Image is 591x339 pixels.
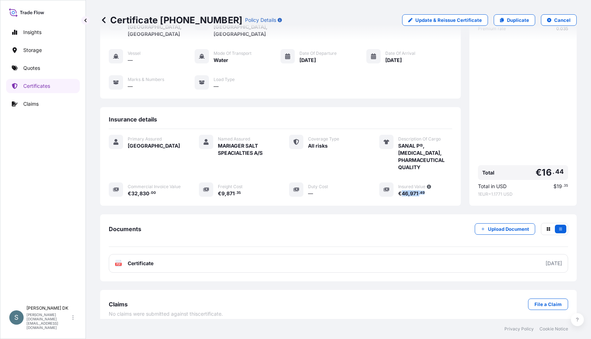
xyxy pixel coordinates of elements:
[128,136,162,142] span: Primary Assured
[128,184,181,190] span: Commercial Invoice Value
[23,82,50,90] p: Certificates
[128,191,131,196] span: €
[482,169,494,176] span: Total
[140,191,149,196] span: 830
[23,65,40,72] p: Quotes
[214,57,228,64] span: Water
[23,47,42,54] p: Storage
[109,225,141,233] span: Documents
[553,184,557,189] span: $
[26,305,71,311] p: [PERSON_NAME] DK
[128,57,133,64] span: —
[420,192,425,194] span: 49
[554,16,571,24] p: Cancel
[415,16,482,24] p: Update & Reissue Certificate
[398,184,425,190] span: Insured Value
[218,142,272,157] span: MARIAGER SALT SPEACIALTIES A/S
[151,192,156,194] span: 00
[308,136,339,142] span: Coverage Type
[109,301,128,308] span: Claims
[410,191,418,196] span: 971
[214,83,219,90] span: —
[235,192,236,194] span: .
[402,14,488,26] a: Update & Reissue Certificate
[539,326,568,332] a: Cookie Notice
[488,225,529,233] p: Upload Document
[504,326,534,332] a: Privacy Policy
[218,136,250,142] span: Named Assured
[6,79,80,93] a: Certificates
[128,51,141,56] span: Vessel
[398,191,402,196] span: €
[6,43,80,57] a: Storage
[109,254,568,273] a: PDFCertificate[DATE]
[6,25,80,39] a: Insights
[419,192,420,194] span: .
[308,184,328,190] span: Duty Cost
[546,260,562,267] div: [DATE]
[308,190,313,197] span: —
[6,97,80,111] a: Claims
[398,142,452,171] span: SANAL P®, [MEDICAL_DATA], PHARMACEUTICAL QUALITY
[534,301,562,308] p: File a Claim
[128,77,164,82] span: Marks & Numbers
[562,185,563,187] span: .
[408,191,410,196] span: ,
[214,77,235,82] span: Load Type
[402,191,408,196] span: 46
[23,100,39,108] p: Claims
[236,192,241,194] span: 35
[478,183,507,190] span: Total in USD
[116,263,121,266] text: PDF
[109,310,223,317] span: No claims were submitted against this certificate .
[541,14,577,26] button: Cancel
[536,168,542,177] span: €
[225,191,226,196] span: ,
[478,191,568,197] span: 1 EUR = 1.1771 USD
[564,185,568,187] span: 35
[214,51,251,56] span: Mode of Transport
[109,116,157,123] span: Insurance details
[494,14,535,26] a: Duplicate
[245,16,276,24] p: Policy Details
[226,191,235,196] span: 871
[14,314,19,321] span: S
[385,51,415,56] span: Date of Arrival
[507,16,529,24] p: Duplicate
[557,184,562,189] span: 19
[398,136,441,142] span: Description Of Cargo
[542,168,551,177] span: 16
[218,184,243,190] span: Freight Cost
[23,29,41,36] p: Insights
[26,312,71,330] p: [PERSON_NAME][DOMAIN_NAME][EMAIL_ADDRESS][DOMAIN_NAME]
[528,299,568,310] a: File a Claim
[6,61,80,75] a: Quotes
[299,51,337,56] span: Date of Departure
[555,169,564,174] span: 44
[138,191,140,196] span: ,
[128,142,180,149] span: [GEOGRAPHIC_DATA]
[100,14,242,26] p: Certificate [PHONE_NUMBER]
[128,260,153,267] span: Certificate
[475,223,535,235] button: Upload Document
[221,191,225,196] span: 9
[218,191,221,196] span: €
[128,83,133,90] span: —
[299,57,316,64] span: [DATE]
[131,191,138,196] span: 32
[552,169,555,174] span: .
[308,142,328,149] span: All risks
[385,57,402,64] span: [DATE]
[150,192,151,194] span: .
